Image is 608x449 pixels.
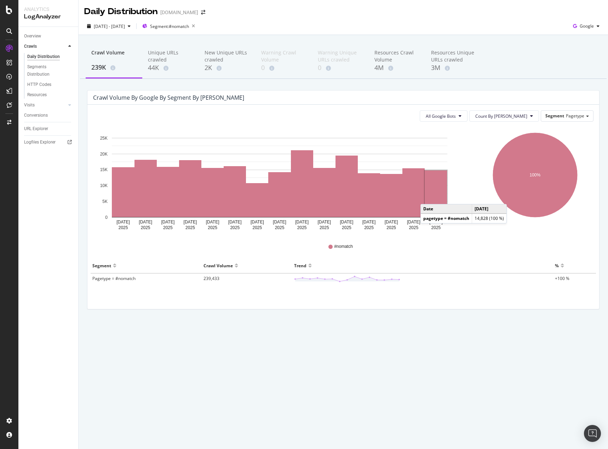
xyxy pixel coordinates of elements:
[530,173,541,177] text: 100%
[161,220,174,224] text: [DATE]
[476,127,593,233] svg: A chart.
[297,225,307,230] text: 2025
[27,53,73,60] a: Daily Distribution
[318,49,363,63] div: Warning Unique URLs crawled
[429,220,443,224] text: [DATE]
[24,139,73,146] a: Logfiles Explorer
[27,91,47,99] div: Resources
[545,113,564,119] span: Segment
[148,49,193,63] div: Unique URLs crawled
[24,43,66,50] a: Crawls
[93,94,244,101] div: Crawl Volume by google by Segment by [PERSON_NAME]
[139,220,152,224] text: [DATE]
[420,110,468,122] button: All Google Bots
[340,220,354,224] text: [DATE]
[93,127,466,233] svg: A chart.
[431,49,476,63] div: Resources Unique URLs crawled
[203,260,233,271] div: Crawl Volume
[163,225,173,230] text: 2025
[102,199,108,204] text: 5K
[201,10,205,15] div: arrow-right-arrow-left
[472,214,507,223] td: 14,828 (100 %)
[253,225,262,230] text: 2025
[91,63,137,72] div: 239K
[24,43,37,50] div: Crawls
[24,101,66,109] a: Visits
[206,220,219,224] text: [DATE]
[27,91,73,99] a: Resources
[24,13,73,21] div: LogAnalyzer
[251,220,264,224] text: [DATE]
[431,225,441,230] text: 2025
[148,63,193,72] div: 44K
[205,63,250,72] div: 2K
[230,225,240,230] text: 2025
[24,6,73,13] div: Analytics
[100,168,108,173] text: 15K
[24,33,41,40] div: Overview
[185,225,195,230] text: 2025
[386,225,396,230] text: 2025
[100,183,108,188] text: 10K
[261,63,306,72] div: 0
[84,6,157,18] div: Daily Distribution
[570,21,602,32] button: Google
[362,220,376,224] text: [DATE]
[228,220,242,224] text: [DATE]
[119,225,128,230] text: 2025
[27,63,67,78] div: Segments Distribution
[555,260,559,271] div: %
[407,220,420,224] text: [DATE]
[100,152,108,157] text: 20K
[320,225,329,230] text: 2025
[275,225,285,230] text: 2025
[295,220,309,224] text: [DATE]
[27,81,51,88] div: HTTP Codes
[24,112,48,119] div: Conversions
[261,49,306,63] div: Warning Crawl Volume
[100,136,108,141] text: 25K
[24,139,56,146] div: Logfiles Explorer
[555,275,569,281] span: +100 %
[84,21,133,32] button: [DATE] - [DATE]
[208,225,217,230] text: 2025
[105,215,108,220] text: 0
[318,63,363,72] div: 0
[24,125,48,133] div: URL Explorer
[27,63,73,78] a: Segments Distribution
[409,225,418,230] text: 2025
[27,53,60,60] div: Daily Distribution
[139,21,198,32] button: Segment:#nomatch
[566,113,584,119] span: Pagetype
[24,33,73,40] a: Overview
[91,49,137,63] div: Crawl Volume
[24,125,73,133] a: URL Explorer
[580,23,594,29] span: Google
[141,225,150,230] text: 2025
[342,225,351,230] text: 2025
[426,113,456,119] span: All Google Bots
[92,275,136,281] span: Pagetype = #nomatch
[184,220,197,224] text: [DATE]
[584,425,601,442] div: Open Intercom Messenger
[421,214,472,223] td: pagetype = #nomatch
[150,23,189,29] span: Segment: #nomatch
[385,220,398,224] text: [DATE]
[203,275,219,281] span: 239,433
[421,204,472,214] td: Date
[116,220,130,224] text: [DATE]
[205,49,250,63] div: New Unique URLs crawled
[294,260,306,271] div: Trend
[472,204,507,214] td: [DATE]
[160,9,198,16] div: [DOMAIN_NAME]
[24,101,35,109] div: Visits
[374,63,420,72] div: 4M
[475,113,527,119] span: Count By Day
[317,220,331,224] text: [DATE]
[374,49,420,63] div: Resources Crawl Volume
[24,112,73,119] a: Conversions
[431,63,476,72] div: 3M
[364,225,374,230] text: 2025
